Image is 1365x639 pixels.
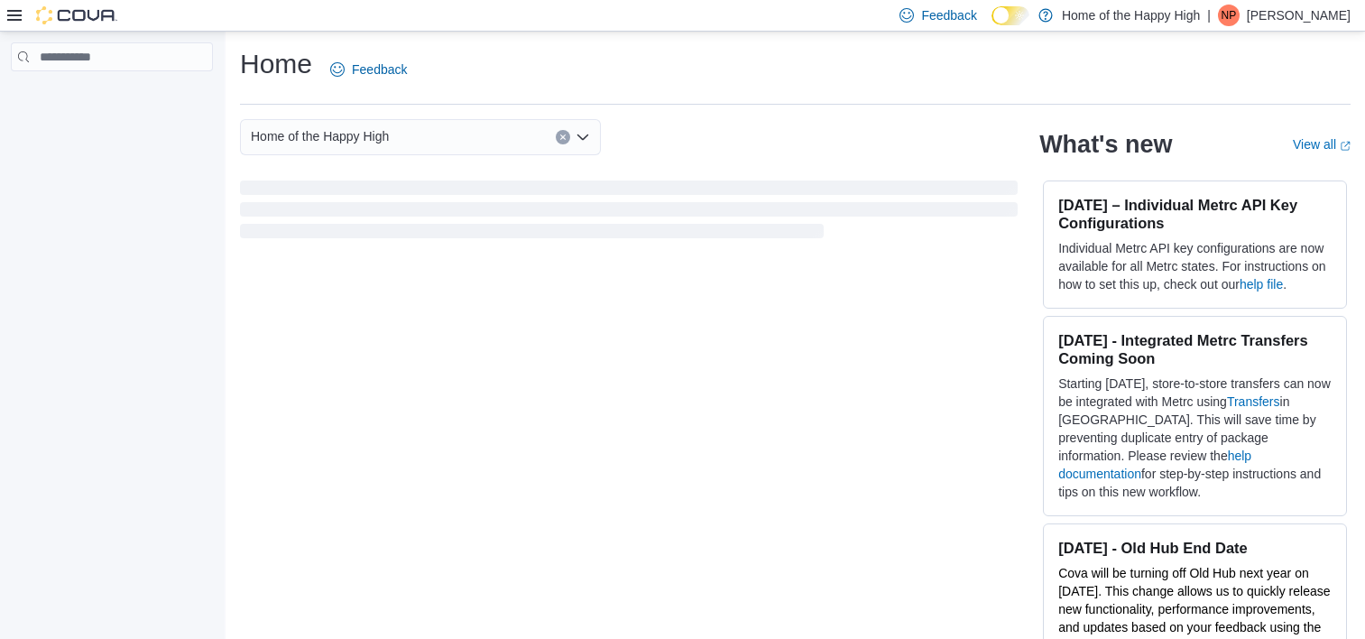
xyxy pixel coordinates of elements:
[36,6,117,24] img: Cova
[1039,130,1172,159] h2: What's new
[556,130,570,144] button: Clear input
[1227,394,1280,409] a: Transfers
[991,25,992,26] span: Dark Mode
[1207,5,1211,26] p: |
[1058,539,1332,557] h3: [DATE] - Old Hub End Date
[1058,196,1332,232] h3: [DATE] – Individual Metrc API Key Configurations
[1218,5,1240,26] div: Nate Paul
[1058,375,1332,501] p: Starting [DATE], store-to-store transfers can now be integrated with Metrc using in [GEOGRAPHIC_D...
[1240,277,1283,292] a: help file
[1340,141,1351,152] svg: External link
[1058,239,1332,293] p: Individual Metrc API key configurations are now available for all Metrc states. For instructions ...
[1058,331,1332,367] h3: [DATE] - Integrated Metrc Transfers Coming Soon
[921,6,976,24] span: Feedback
[323,51,414,88] a: Feedback
[1247,5,1351,26] p: [PERSON_NAME]
[240,184,1018,242] span: Loading
[240,46,312,82] h1: Home
[991,6,1029,25] input: Dark Mode
[352,60,407,79] span: Feedback
[11,75,213,118] nav: Complex example
[1293,137,1351,152] a: View allExternal link
[1062,5,1200,26] p: Home of the Happy High
[576,130,590,144] button: Open list of options
[1222,5,1237,26] span: NP
[251,125,389,147] span: Home of the Happy High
